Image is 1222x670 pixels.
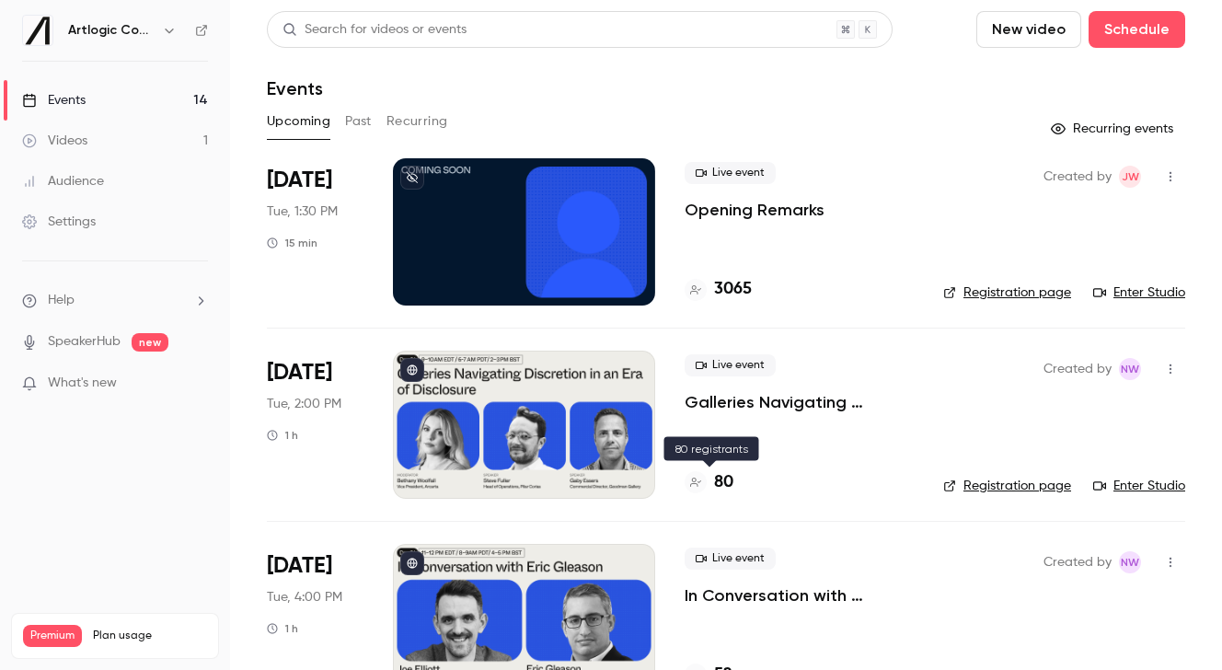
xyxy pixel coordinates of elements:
[685,277,752,302] a: 3065
[1119,358,1141,380] span: Natasha Whiffin
[685,162,776,184] span: Live event
[685,470,733,495] a: 80
[345,107,372,136] button: Past
[267,428,298,443] div: 1 h
[685,199,824,221] a: Opening Remarks
[267,107,330,136] button: Upcoming
[267,395,341,413] span: Tue, 2:00 PM
[267,77,323,99] h1: Events
[1121,358,1139,380] span: NW
[685,548,776,570] span: Live event
[267,588,342,606] span: Tue, 4:00 PM
[93,629,207,643] span: Plan usage
[282,20,467,40] div: Search for videos or events
[22,213,96,231] div: Settings
[1119,166,1141,188] span: Jack Walden
[1121,551,1139,573] span: NW
[22,91,86,110] div: Events
[186,375,208,392] iframe: Noticeable Trigger
[685,391,914,413] a: Galleries Navigating Discretion in an Era of Disclosure
[68,21,155,40] h6: Artlogic Connect 2025
[132,333,168,352] span: new
[23,16,52,45] img: Artlogic Connect 2025
[386,107,448,136] button: Recurring
[1089,11,1185,48] button: Schedule
[22,291,208,310] li: help-dropdown-opener
[267,166,332,195] span: [DATE]
[1093,283,1185,302] a: Enter Studio
[1043,114,1185,144] button: Recurring events
[685,584,914,606] a: In Conversation with [PERSON_NAME]
[267,351,363,498] div: Sep 16 Tue, 2:00 PM (Europe/London)
[23,625,82,647] span: Premium
[267,551,332,581] span: [DATE]
[267,236,317,250] div: 15 min
[48,291,75,310] span: Help
[267,202,338,221] span: Tue, 1:30 PM
[267,358,332,387] span: [DATE]
[685,354,776,376] span: Live event
[267,621,298,636] div: 1 h
[22,172,104,191] div: Audience
[943,283,1071,302] a: Registration page
[1122,166,1139,188] span: JW
[1093,477,1185,495] a: Enter Studio
[1043,551,1112,573] span: Created by
[714,470,733,495] h4: 80
[48,332,121,352] a: SpeakerHub
[714,277,752,302] h4: 3065
[1119,551,1141,573] span: Natasha Whiffin
[1043,166,1112,188] span: Created by
[48,374,117,393] span: What's new
[267,158,363,306] div: Sep 16 Tue, 1:30 PM (Europe/London)
[1043,358,1112,380] span: Created by
[976,11,1081,48] button: New video
[22,132,87,150] div: Videos
[943,477,1071,495] a: Registration page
